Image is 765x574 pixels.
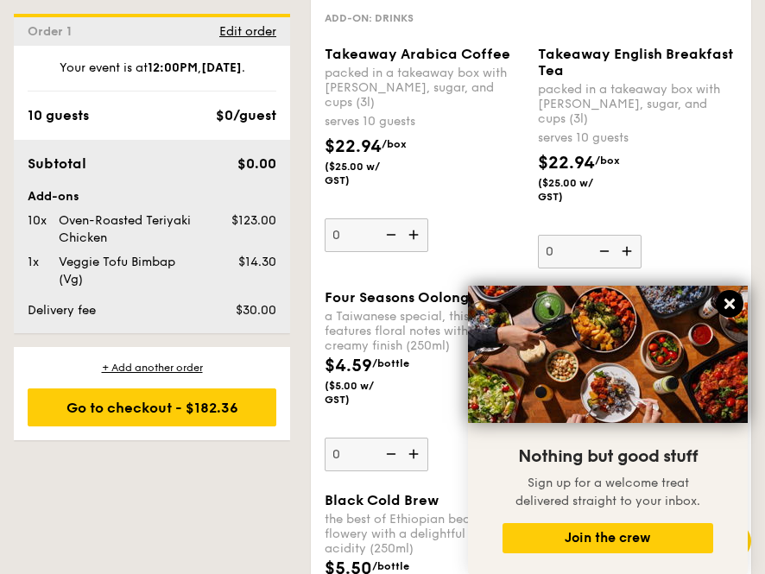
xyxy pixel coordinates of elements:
[515,476,700,508] span: Sign up for a welcome treat delivered straight to your inbox.
[402,438,428,470] img: icon-add.58712e84.svg
[28,303,96,318] span: Delivery fee
[21,254,52,271] div: 1x
[325,12,414,24] span: Add-on: Drinks
[325,356,372,376] span: $4.59
[325,379,396,407] span: ($5.00 w/ GST)
[325,492,439,508] span: Black Cold Brew
[28,188,276,205] div: Add-ons
[325,46,510,62] span: Takeaway Arabica Coffee
[372,357,409,369] span: /bottle
[325,113,524,130] div: serves 10 guests
[28,24,79,39] span: Order 1
[201,60,242,75] strong: [DATE]
[325,309,524,353] div: a Taiwanese special, this blend features floral notes with a slight creamy finish (250ml)
[325,289,469,306] span: Four Seasons Oolong
[325,438,428,471] input: Four Seasons Oolonga Taiwanese special, this blend features floral notes with a slight creamy fin...
[590,235,616,268] img: icon-reduce.1d2dbef1.svg
[503,523,713,553] button: Join the crew
[236,303,276,318] span: $30.00
[595,155,620,167] span: /box
[231,213,276,228] span: $123.00
[238,255,276,269] span: $14.30
[28,155,86,172] span: Subtotal
[538,153,595,173] span: $22.94
[28,361,276,375] div: + Add another order
[376,218,402,251] img: icon-reduce.1d2dbef1.svg
[325,512,524,556] div: the best of Ethiopian beans, flowery with a delightful tinge of acidity (250ml)
[538,176,610,204] span: ($25.00 w/ GST)
[538,46,733,79] span: Takeaway English Breakfast Tea
[52,212,209,247] div: Oven-Roasted Teriyaki Chicken
[382,138,407,150] span: /box
[28,60,276,91] div: Your event is at , .
[28,388,276,426] div: Go to checkout - $182.36
[372,560,409,572] span: /bottle
[538,235,642,268] input: Takeaway English Breakfast Teapacked in a takeaway box with [PERSON_NAME], sugar, and cups (3l)se...
[538,82,737,126] div: packed in a takeaway box with [PERSON_NAME], sugar, and cups (3l)
[616,235,642,268] img: icon-add.58712e84.svg
[237,155,276,172] span: $0.00
[376,438,402,470] img: icon-reduce.1d2dbef1.svg
[325,66,524,110] div: packed in a takeaway box with [PERSON_NAME], sugar, and cups (3l)
[21,212,52,230] div: 10x
[468,286,748,423] img: DSC07876-Edit02-Large.jpeg
[325,136,382,157] span: $22.94
[518,446,698,467] span: Nothing but good stuff
[52,254,209,288] div: Veggie Tofu Bimbap (Vg)
[402,218,428,251] img: icon-add.58712e84.svg
[716,290,743,318] button: Close
[216,105,276,126] div: $0/guest
[148,60,198,75] strong: 12:00PM
[538,129,737,147] div: serves 10 guests
[325,218,428,252] input: Takeaway Arabica Coffeepacked in a takeaway box with [PERSON_NAME], sugar, and cups (3l)serves 10...
[325,160,396,187] span: ($25.00 w/ GST)
[219,24,276,39] span: Edit order
[28,105,89,126] div: 10 guests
